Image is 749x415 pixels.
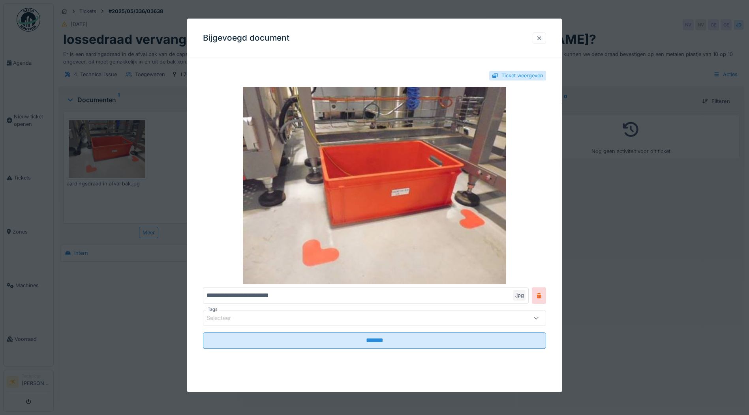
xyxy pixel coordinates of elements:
[206,314,242,323] div: Selecteer
[513,290,526,301] div: .jpg
[206,307,219,313] label: Tags
[203,87,546,284] img: 6b43583f-bd29-4497-b704-a9d89950c726-aardingsdraad%20in%20afval%20bak.jpg
[203,33,289,43] h3: Bijgevoegd document
[501,72,543,79] div: Ticket weergeven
